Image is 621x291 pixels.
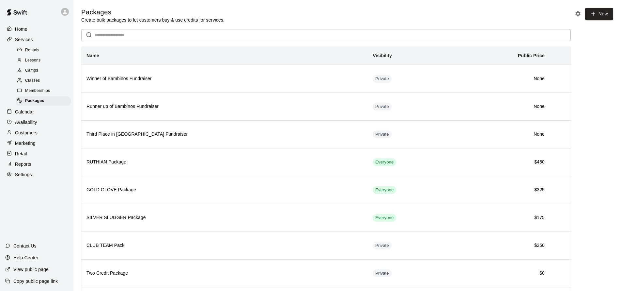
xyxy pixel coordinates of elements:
[86,131,362,138] h6: Third Place in [GEOGRAPHIC_DATA] Fundraiser
[86,53,99,58] b: Name
[15,150,27,157] p: Retail
[518,53,545,58] b: Public Price
[81,8,225,17] h5: Packages
[25,98,44,104] span: Packages
[16,66,73,76] a: Camps
[460,186,545,194] h6: $325
[86,103,362,110] h6: Runner up of Bambinos Fundraiser
[15,109,34,115] p: Calendar
[16,86,73,96] a: Memberships
[460,242,545,249] h6: $250
[373,215,396,221] span: Everyone
[13,278,58,284] p: Copy public page link
[5,35,68,44] a: Services
[16,56,71,65] div: Lessons
[5,159,68,169] a: Reports
[15,129,38,136] p: Customers
[373,243,392,249] span: Private
[16,66,71,75] div: Camps
[373,159,396,165] span: Everyone
[16,76,71,85] div: Classes
[5,24,68,34] a: Home
[373,131,392,138] span: Private
[16,96,71,106] div: Packages
[16,46,71,55] div: Rentals
[15,140,36,146] p: Marketing
[25,57,41,64] span: Lessons
[5,128,68,138] a: Customers
[373,269,392,277] div: This service is hidden, and can only be accessed via a direct link
[86,270,362,277] h6: Two Credit Package
[5,170,68,180] a: Settings
[13,266,49,273] p: View public page
[373,76,392,82] span: Private
[373,103,392,111] div: This service is hidden, and can only be accessed via a direct link
[460,75,545,82] h6: None
[373,242,392,249] div: This service is hidden, and can only be accessed via a direct link
[5,107,68,117] a: Calendar
[5,149,68,159] a: Retail
[373,270,392,277] span: Private
[86,159,362,166] h6: RUTHIAN Package
[373,104,392,110] span: Private
[373,158,396,166] div: This service is visible to all of your customers
[15,171,32,178] p: Settings
[16,86,71,95] div: Memberships
[460,270,545,277] h6: $0
[15,119,37,126] p: Availability
[5,138,68,148] a: Marketing
[15,161,31,167] p: Reports
[86,242,362,249] h6: CLUB TEAM Pack
[373,214,396,222] div: This service is visible to all of your customers
[573,9,583,19] button: Packages settings
[86,186,362,194] h6: GOLD GLOVE Package
[16,76,73,86] a: Classes
[16,96,73,106] a: Packages
[86,75,362,82] h6: Winner of Bambinos Fundraiser
[373,187,396,193] span: Everyone
[5,117,68,127] a: Availability
[25,77,40,84] span: Classes
[81,17,225,23] p: Create bulk packages to let customers buy & use credits for services.
[13,243,37,249] p: Contact Us
[15,26,27,32] p: Home
[460,159,545,166] h6: $450
[585,8,613,20] a: New
[25,67,38,74] span: Camps
[25,47,39,54] span: Rentals
[373,75,392,83] div: This service is hidden, and can only be accessed via a direct link
[15,36,33,43] p: Services
[16,45,73,55] a: Rentals
[460,103,545,110] h6: None
[13,254,38,261] p: Help Center
[373,130,392,138] div: This service is hidden, and can only be accessed via a direct link
[460,214,545,221] h6: $175
[16,55,73,65] a: Lessons
[373,53,392,58] b: Visibility
[460,131,545,138] h6: None
[373,186,396,194] div: This service is visible to all of your customers
[25,88,50,94] span: Memberships
[86,214,362,221] h6: SILVER SLUGGER Package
